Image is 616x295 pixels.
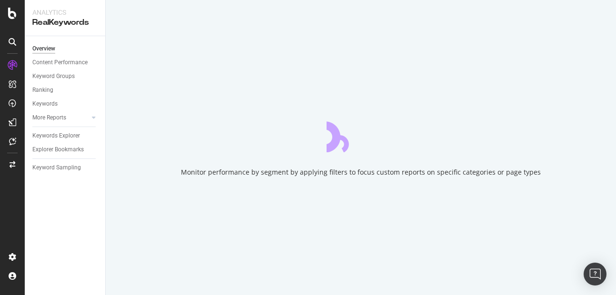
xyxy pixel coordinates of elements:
[327,118,395,152] div: animation
[32,131,99,141] a: Keywords Explorer
[584,263,606,285] div: Open Intercom Messenger
[32,163,99,173] a: Keyword Sampling
[32,163,81,173] div: Keyword Sampling
[32,71,75,81] div: Keyword Groups
[32,145,99,155] a: Explorer Bookmarks
[32,131,80,141] div: Keywords Explorer
[32,85,99,95] a: Ranking
[32,145,84,155] div: Explorer Bookmarks
[32,71,99,81] a: Keyword Groups
[32,58,99,68] a: Content Performance
[32,85,53,95] div: Ranking
[32,58,88,68] div: Content Performance
[32,113,89,123] a: More Reports
[181,167,541,177] div: Monitor performance by segment by applying filters to focus custom reports on specific categories...
[32,8,98,17] div: Analytics
[32,17,98,28] div: RealKeywords
[32,99,99,109] a: Keywords
[32,44,55,54] div: Overview
[32,113,66,123] div: More Reports
[32,99,58,109] div: Keywords
[32,44,99,54] a: Overview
